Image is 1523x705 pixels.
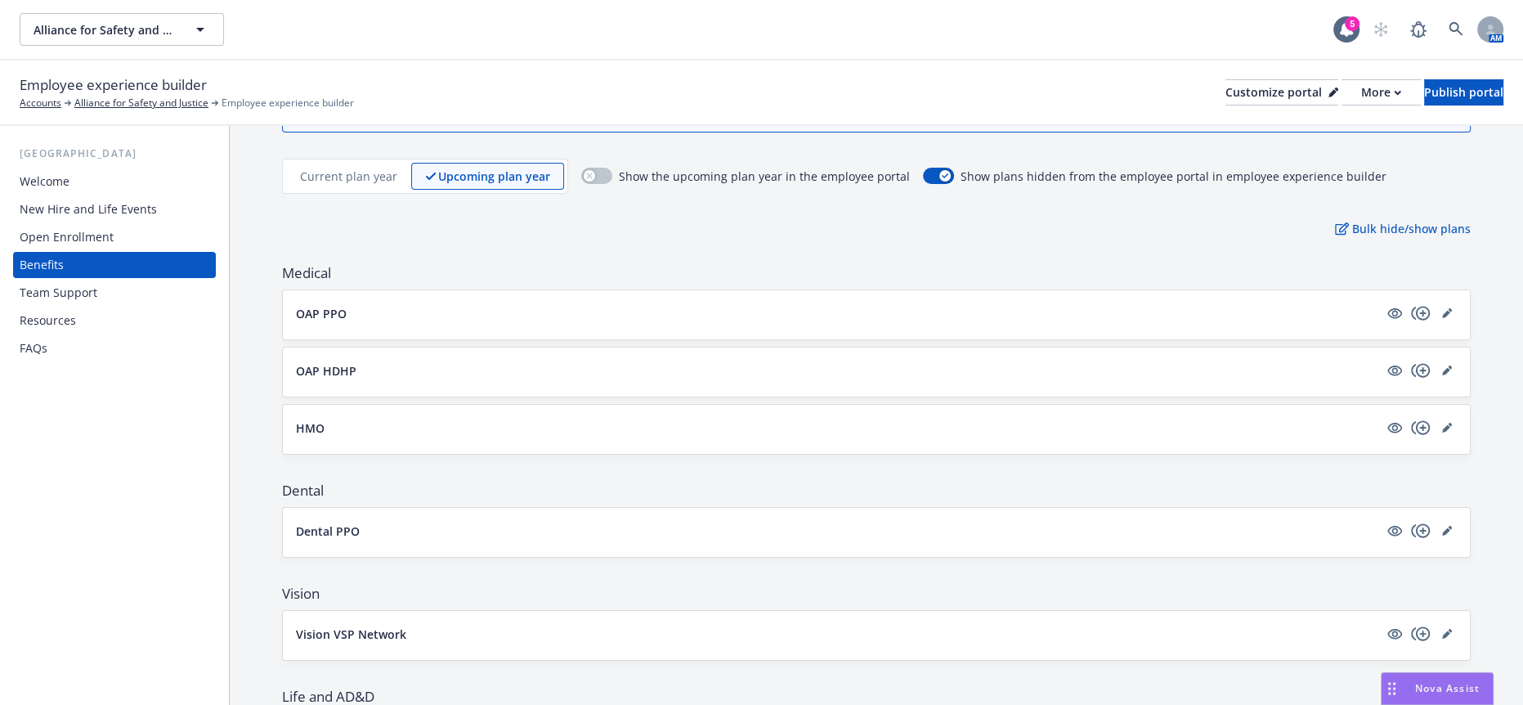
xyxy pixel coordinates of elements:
button: Nova Assist [1381,672,1494,705]
button: Vision VSP Network [296,626,1378,643]
p: Upcoming plan year [438,168,550,185]
span: Vision [282,584,1471,604]
button: Publish portal [1424,79,1503,106]
button: Customize portal [1225,79,1338,106]
p: Bulk hide/show plans [1335,220,1471,237]
div: Drag to move [1382,673,1402,704]
p: OAP PPO [296,305,347,322]
button: HMO [296,420,1378,437]
div: Customize portal [1225,80,1338,105]
p: HMO [296,420,325,437]
p: Dental PPO [296,523,360,540]
a: editPencil [1437,303,1457,323]
button: More [1342,79,1421,106]
span: Employee experience builder [20,74,207,96]
a: copyPlus [1411,361,1431,380]
span: Show plans hidden from the employee portal in employee experience builder [961,168,1386,185]
button: OAP PPO [296,305,1378,322]
a: FAQs [13,335,216,361]
a: visible [1385,418,1404,438]
a: Resources [13,308,216,334]
button: Dental PPO [296,523,1378,540]
span: Nova Assist [1415,681,1480,695]
a: Benefits [13,252,216,278]
div: Benefits [20,252,64,278]
a: Search [1440,13,1472,46]
a: Report a Bug [1402,13,1435,46]
span: Employee experience builder [222,96,354,110]
span: Show the upcoming plan year in the employee portal [619,168,910,185]
div: [GEOGRAPHIC_DATA] [13,146,216,162]
a: Welcome [13,168,216,195]
a: editPencil [1437,624,1457,644]
span: Alliance for Safety and Justice [34,21,175,38]
a: copyPlus [1411,624,1431,644]
button: OAP HDHP [296,362,1378,379]
div: Resources [20,308,76,334]
p: Current plan year [300,168,397,185]
a: New Hire and Life Events [13,196,216,222]
a: visible [1385,624,1404,644]
a: visible [1385,361,1404,380]
a: copyPlus [1411,418,1431,438]
a: Accounts [20,96,61,110]
div: Welcome [20,168,69,195]
a: Alliance for Safety and Justice [74,96,208,110]
a: visible [1385,521,1404,541]
a: editPencil [1437,361,1457,380]
a: copyPlus [1411,303,1431,323]
a: visible [1385,303,1404,323]
button: Alliance for Safety and Justice [20,13,224,46]
a: Team Support [13,280,216,306]
a: copyPlus [1411,521,1431,541]
a: editPencil [1437,521,1457,541]
div: Team Support [20,280,97,306]
div: Publish portal [1424,80,1503,105]
span: Medical [282,263,1471,283]
div: New Hire and Life Events [20,196,157,222]
a: editPencil [1437,418,1457,438]
p: OAP HDHP [296,362,356,379]
div: FAQs [20,335,47,361]
div: 5 [1345,16,1360,31]
div: Open Enrollment [20,224,114,250]
a: Start snowing [1364,13,1397,46]
p: Vision VSP Network [296,626,406,643]
a: Open Enrollment [13,224,216,250]
div: More [1361,80,1401,105]
span: Dental [282,481,1471,501]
